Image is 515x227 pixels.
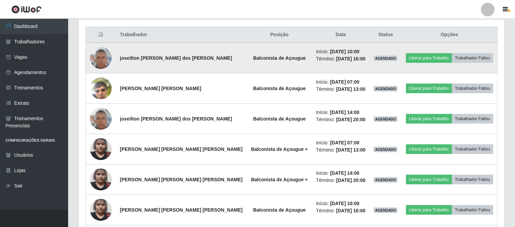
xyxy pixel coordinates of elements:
[253,86,306,91] strong: Balconista de Açougue
[90,104,112,133] img: 1710809242636.jpeg
[406,84,452,93] button: Liberar para Trabalho
[330,140,359,145] time: [DATE] 07:00
[90,43,112,72] img: 1710809242636.jpeg
[90,165,112,194] img: 1701273073882.jpeg
[120,177,243,182] strong: [PERSON_NAME] [PERSON_NAME] [PERSON_NAME]
[336,86,365,92] time: [DATE] 13:00
[452,84,493,93] button: Trabalhador Faltou
[253,207,306,213] strong: Balconista de Açougue
[330,170,359,176] time: [DATE] 14:00
[120,86,201,91] strong: [PERSON_NAME] [PERSON_NAME]
[374,86,397,91] span: AGENDADO
[11,5,42,14] img: CoreUI Logo
[452,205,493,215] button: Trabalhador Faltou
[406,175,452,184] button: Liberar para Trabalho
[90,74,112,103] img: 1740316707310.jpeg
[316,139,366,146] li: Início:
[370,27,402,43] th: Status
[374,116,397,122] span: AGENDADO
[90,134,112,164] img: 1701273073882.jpeg
[336,56,365,61] time: [DATE] 16:00
[402,27,497,43] th: Opções
[374,56,397,61] span: AGENDADO
[316,109,366,116] li: Início:
[452,175,493,184] button: Trabalhador Faltou
[251,177,308,182] strong: Balconista de Açougue +
[120,55,232,61] strong: joseilton [PERSON_NAME] dos [PERSON_NAME]
[316,200,366,207] li: Início:
[406,205,452,215] button: Liberar para Trabalho
[316,207,366,214] li: Término:
[406,114,452,124] button: Liberar para Trabalho
[316,86,366,93] li: Término:
[330,49,359,54] time: [DATE] 10:00
[406,144,452,154] button: Liberar para Trabalho
[316,79,366,86] li: Início:
[316,146,366,154] li: Término:
[247,27,312,43] th: Posição
[251,146,308,152] strong: Balconista de Açougue +
[316,170,366,177] li: Início:
[253,116,306,122] strong: Balconista de Açougue
[374,147,397,152] span: AGENDADO
[406,53,452,63] button: Liberar para Trabalho
[316,116,366,123] li: Término:
[330,110,359,115] time: [DATE] 14:00
[316,48,366,55] li: Início:
[120,116,232,122] strong: joseilton [PERSON_NAME] dos [PERSON_NAME]
[316,55,366,62] li: Término:
[336,147,365,153] time: [DATE] 13:00
[330,201,359,206] time: [DATE] 10:00
[120,146,243,152] strong: [PERSON_NAME] [PERSON_NAME] [PERSON_NAME]
[116,27,247,43] th: Trabalhador
[336,208,365,213] time: [DATE] 16:00
[374,208,397,213] span: AGENDADO
[253,55,306,61] strong: Balconista de Açougue
[336,178,365,183] time: [DATE] 20:00
[452,144,493,154] button: Trabalhador Faltou
[120,207,243,213] strong: [PERSON_NAME] [PERSON_NAME] [PERSON_NAME]
[336,117,365,122] time: [DATE] 20:00
[374,177,397,183] span: AGENDADO
[452,53,493,63] button: Trabalhador Faltou
[90,195,112,224] img: 1701273073882.jpeg
[452,114,493,124] button: Trabalhador Faltou
[316,177,366,184] li: Término:
[312,27,370,43] th: Data
[330,79,359,85] time: [DATE] 07:00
